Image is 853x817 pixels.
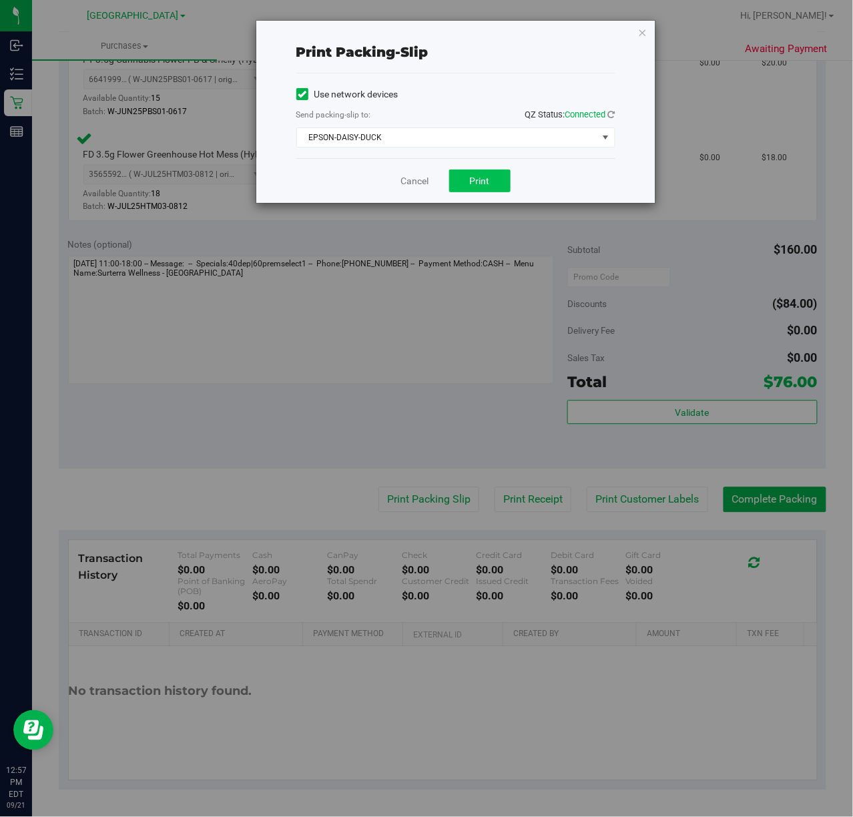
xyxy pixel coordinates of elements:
[565,109,606,119] span: Connected
[401,174,429,188] a: Cancel
[296,87,398,101] label: Use network devices
[449,170,511,192] button: Print
[296,109,371,121] label: Send packing-slip to:
[296,44,429,60] span: Print packing-slip
[297,128,598,147] span: EPSON-DAISY-DUCK
[597,128,614,147] span: select
[525,109,615,119] span: QZ Status:
[470,176,490,186] span: Print
[13,710,53,750] iframe: Resource center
